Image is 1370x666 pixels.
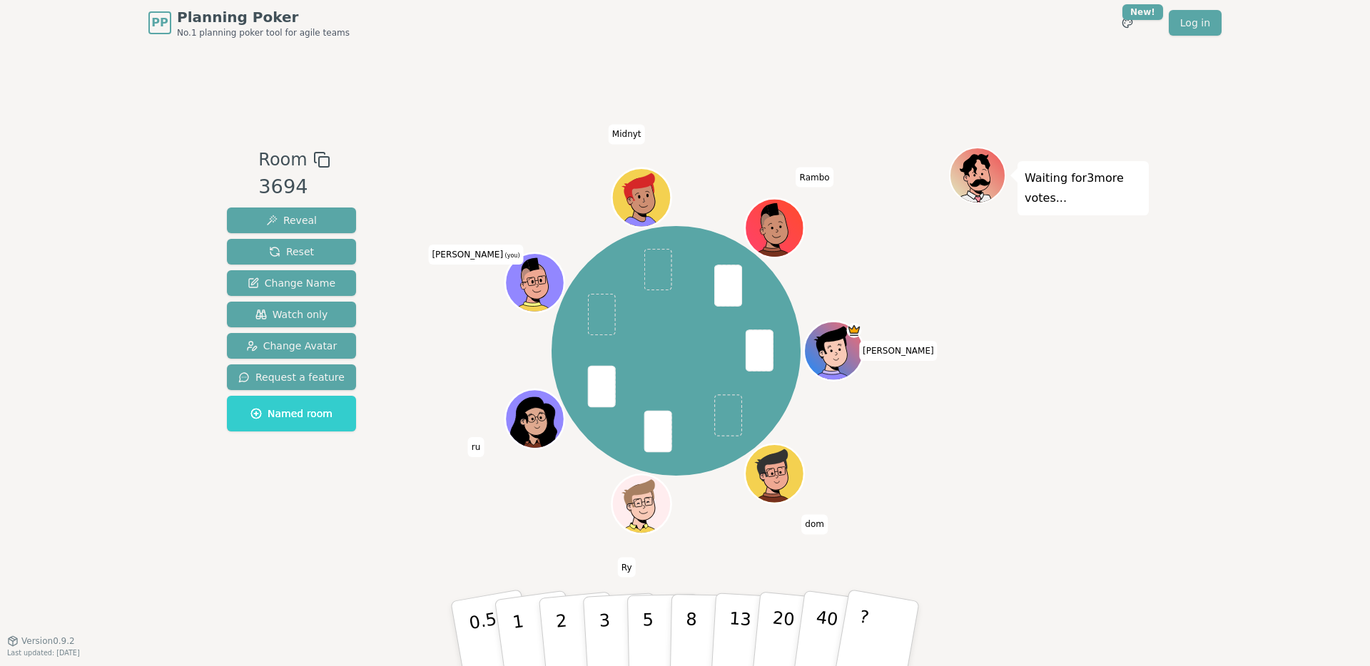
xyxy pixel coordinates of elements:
[227,333,356,359] button: Change Avatar
[1169,10,1222,36] a: Log in
[618,557,636,577] span: Click to change your name
[258,173,330,202] div: 3694
[177,27,350,39] span: No.1 planning poker tool for agile teams
[258,147,307,173] span: Room
[1025,168,1142,208] p: Waiting for 3 more votes...
[227,270,356,296] button: Change Name
[151,14,168,31] span: PP
[227,396,356,431] button: Named room
[227,239,356,265] button: Reset
[266,213,317,227] span: Reveal
[7,635,75,647] button: Version0.9.2
[1115,10,1140,36] button: New!
[21,635,75,647] span: Version 0.9.2
[7,649,80,657] span: Last updated: [DATE]
[148,7,350,39] a: PPPlanning PokerNo.1 planning poker tool for agile teams
[248,276,335,290] span: Change Name
[859,341,938,361] span: Click to change your name
[801,514,828,534] span: Click to change your name
[250,406,333,421] span: Named room
[507,255,562,310] button: Click to change your avatar
[238,370,345,384] span: Request a feature
[255,307,328,322] span: Watch only
[177,7,350,27] span: Planning Poker
[846,323,861,338] span: Matthew J is the host
[227,364,356,390] button: Request a feature
[246,339,338,353] span: Change Avatar
[227,208,356,233] button: Reveal
[609,124,645,144] span: Click to change your name
[503,252,520,259] span: (you)
[269,245,314,259] span: Reset
[468,437,484,457] span: Click to change your name
[227,302,356,327] button: Watch only
[796,167,833,187] span: Click to change your name
[1122,4,1163,20] div: New!
[428,245,523,265] span: Click to change your name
